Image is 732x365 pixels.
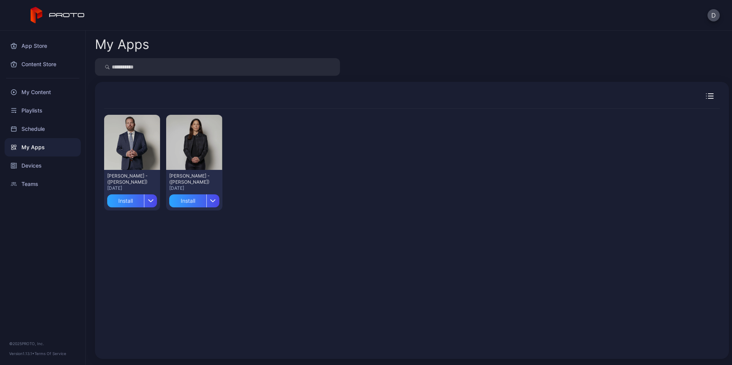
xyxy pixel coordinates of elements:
a: Terms Of Service [34,351,66,356]
button: Install [107,191,157,207]
div: Dr. Meltzer - (Mayo) [169,173,211,185]
a: Content Store [5,55,81,73]
div: Jared - (Mayo) [107,173,149,185]
div: © 2025 PROTO, Inc. [9,341,76,347]
div: My Apps [95,38,149,51]
div: [DATE] [169,185,219,191]
a: Teams [5,175,81,193]
button: D [707,9,720,21]
a: Schedule [5,120,81,138]
span: Version 1.13.1 • [9,351,34,356]
a: App Store [5,37,81,55]
div: Install [169,194,206,207]
a: Devices [5,156,81,175]
div: [DATE] [107,185,157,191]
button: Install [169,191,219,207]
a: My Apps [5,138,81,156]
div: Install [107,194,144,207]
a: My Content [5,83,81,101]
a: Playlists [5,101,81,120]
